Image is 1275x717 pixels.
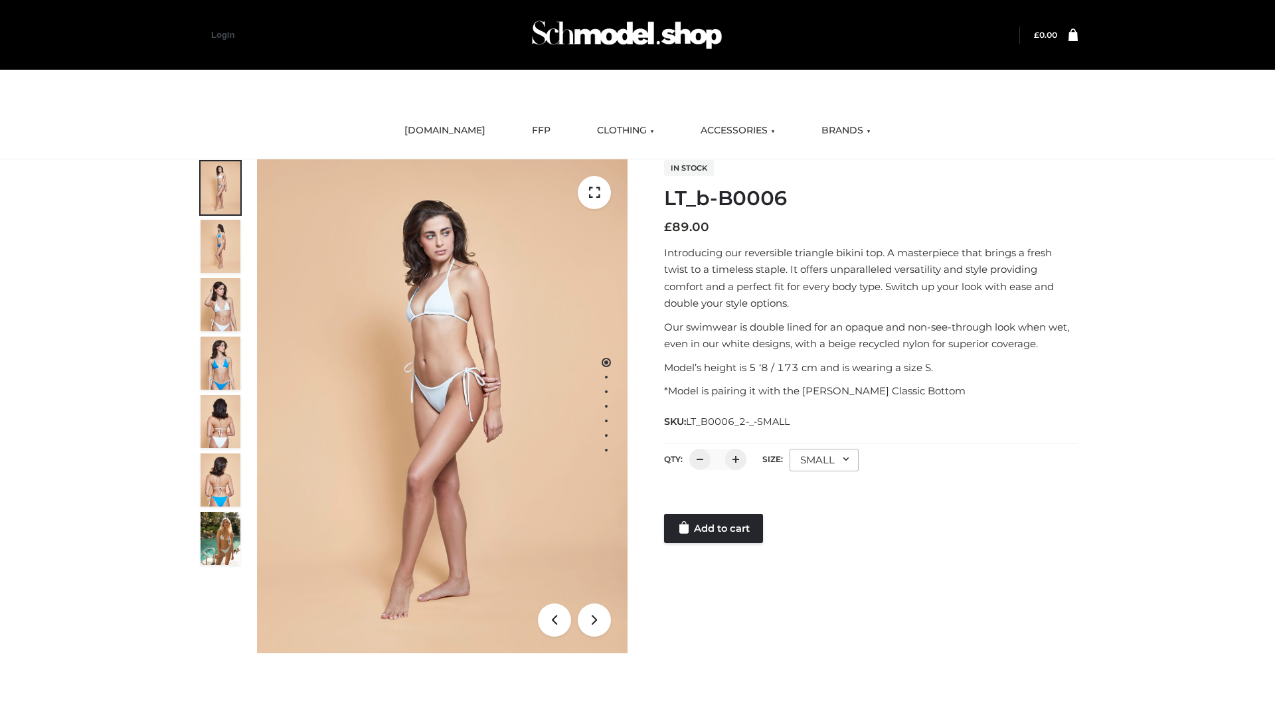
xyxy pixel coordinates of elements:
[664,244,1078,312] p: Introducing our reversible triangle bikini top. A masterpiece that brings a fresh twist to a time...
[587,116,664,145] a: CLOTHING
[664,514,763,543] a: Add to cart
[394,116,495,145] a: [DOMAIN_NAME]
[201,161,240,214] img: ArielClassicBikiniTop_CloudNine_AzureSky_OW114ECO_1-scaled.jpg
[201,453,240,507] img: ArielClassicBikiniTop_CloudNine_AzureSky_OW114ECO_8-scaled.jpg
[201,278,240,331] img: ArielClassicBikiniTop_CloudNine_AzureSky_OW114ECO_3-scaled.jpg
[1034,30,1057,40] a: £0.00
[664,160,714,176] span: In stock
[811,116,881,145] a: BRANDS
[664,187,1078,210] h1: LT_b-B0006
[201,395,240,448] img: ArielClassicBikiniTop_CloudNine_AzureSky_OW114ECO_7-scaled.jpg
[201,220,240,273] img: ArielClassicBikiniTop_CloudNine_AzureSky_OW114ECO_2-scaled.jpg
[790,449,859,471] div: SMALL
[664,454,683,464] label: QTY:
[522,116,560,145] a: FFP
[1034,30,1057,40] bdi: 0.00
[201,337,240,390] img: ArielClassicBikiniTop_CloudNine_AzureSky_OW114ECO_4-scaled.jpg
[664,359,1078,376] p: Model’s height is 5 ‘8 / 173 cm and is wearing a size S.
[664,382,1078,400] p: *Model is pairing it with the [PERSON_NAME] Classic Bottom
[664,319,1078,353] p: Our swimwear is double lined for an opaque and non-see-through look when wet, even in our white d...
[211,30,234,40] a: Login
[664,414,791,430] span: SKU:
[1034,30,1039,40] span: £
[664,220,672,234] span: £
[686,416,790,428] span: LT_B0006_2-_-SMALL
[762,454,783,464] label: Size:
[691,116,785,145] a: ACCESSORIES
[257,159,628,653] img: ArielClassicBikiniTop_CloudNine_AzureSky_OW114ECO_1
[664,220,709,234] bdi: 89.00
[201,512,240,565] img: Arieltop_CloudNine_AzureSky2.jpg
[527,9,726,61] img: Schmodel Admin 964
